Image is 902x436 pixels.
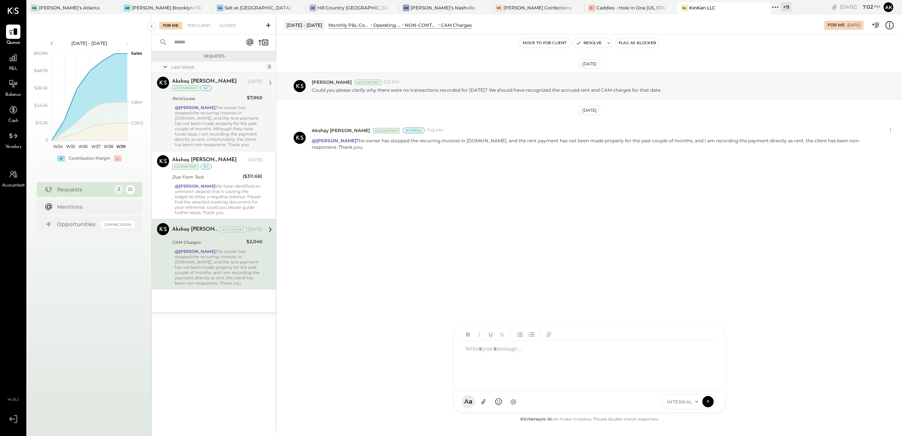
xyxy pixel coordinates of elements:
button: Flag as Blocker [616,39,659,48]
div: For Me [828,22,845,28]
div: [PERSON_NAME] Confections - [GEOGRAPHIC_DATA] [503,5,573,11]
text: W34 [53,144,63,149]
text: W38 [103,144,113,149]
div: [DATE] - [DATE] [57,40,122,46]
div: Coming Soon [101,221,135,228]
strong: @[PERSON_NAME] [312,138,356,143]
div: Contribution Margin [69,156,110,162]
span: Accountant [2,182,25,189]
div: HA [31,5,38,11]
div: [DATE] [248,79,262,85]
div: $2,040 [246,238,262,245]
div: + [57,156,65,162]
span: 3:33 PM [383,79,399,85]
strong: @[PERSON_NAME] [175,105,215,110]
span: P&L [9,66,18,72]
span: a [469,398,473,405]
div: For Me [159,22,182,29]
div: HN [403,5,409,11]
div: [DATE] - [DATE] [284,20,325,30]
span: Akshay [PERSON_NAME] [312,127,370,134]
div: C- [588,5,595,11]
div: Sa [217,5,223,11]
div: Accountant [172,164,199,169]
a: Vendors [0,129,26,151]
span: [PERSON_NAME] [312,79,352,85]
text: Labor [131,99,142,105]
div: AB [124,5,131,11]
div: We have identified an unknown deposit that is causing the ledger to show a negative balance. Plea... [175,183,262,215]
div: Accountant [220,227,246,232]
div: Internal [403,128,425,133]
div: VC [496,5,502,11]
div: Hill Country [GEOGRAPHIC_DATA] [317,5,387,11]
div: [DATE] [579,59,600,69]
div: int [200,164,212,169]
div: Accountant [355,80,382,85]
div: 3 [266,64,272,70]
span: Vendors [5,144,22,151]
p: Could you please clarify why there were no transactions recorded for [DATE]? We should have recog... [312,87,662,93]
span: Cash [8,118,18,125]
strong: @[PERSON_NAME] [175,183,215,189]
button: Add URL [544,329,554,339]
div: Opportunities [57,220,97,228]
div: 22 [126,185,135,194]
div: The owner has stopped the recurring invoices in [DOMAIN_NAME], and the rent payment has not been ... [175,249,262,286]
span: @ [510,398,517,405]
button: Italic [474,329,484,339]
div: KinKan LLC [689,5,716,11]
div: [PERSON_NAME] Brooklyn / Rebel Cafe [132,5,202,11]
div: - [114,156,122,162]
div: For Client [184,22,214,29]
div: Rent/Lease [172,95,245,102]
div: KL [681,5,688,11]
text: W39 [116,144,125,149]
button: Bold [463,329,473,339]
div: Requests [155,54,272,59]
div: Salt at [GEOGRAPHIC_DATA] [225,5,291,11]
strong: @[PERSON_NAME] [175,249,215,254]
span: INTERNAL [667,399,693,405]
div: [DATE] [248,157,262,163]
div: HC [309,5,316,11]
a: Balance [0,77,26,99]
div: [DATE] [840,3,880,11]
div: [DATE] [579,106,600,115]
a: Cash [0,103,26,125]
text: $60.9K [34,51,48,56]
div: 3 [114,185,123,194]
text: $36.5K [34,85,48,91]
div: Akshay [PERSON_NAME] [172,78,237,85]
div: copy link [831,3,838,11]
button: Unordered List [515,329,525,339]
span: Balance [5,92,21,99]
a: Queue [0,25,26,46]
span: Queue [6,40,20,46]
a: Accountant [0,167,26,189]
div: [PERSON_NAME]'s Atlanta [39,5,100,11]
text: W36 [78,144,88,149]
div: [DATE] [248,226,262,233]
text: $48.7K [34,68,48,73]
text: 0 [45,137,48,143]
text: $24.3K [34,103,48,108]
div: Accountant [373,128,400,133]
div: Last Week [171,64,264,70]
div: $7,960 [247,94,262,102]
div: Accountant [172,85,199,91]
div: Mentions [57,203,131,211]
a: P&L [0,51,26,72]
text: W37 [91,144,100,149]
text: COGS [131,120,143,126]
button: Ordered List [526,329,536,339]
button: Strikethrough [497,329,507,339]
button: Resolve [573,39,605,48]
button: Ak [882,1,894,13]
div: CAM Charges [172,239,244,246]
div: Akshay [PERSON_NAME] [172,226,218,233]
div: The owner has stopped the recurring invoices in [DOMAIN_NAME], and the rent payment has not been ... [175,105,262,147]
button: Aa [462,395,475,408]
div: Monthly P&L Comparison [328,22,369,28]
div: Operating Expenses (EBITDA) [373,22,401,28]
